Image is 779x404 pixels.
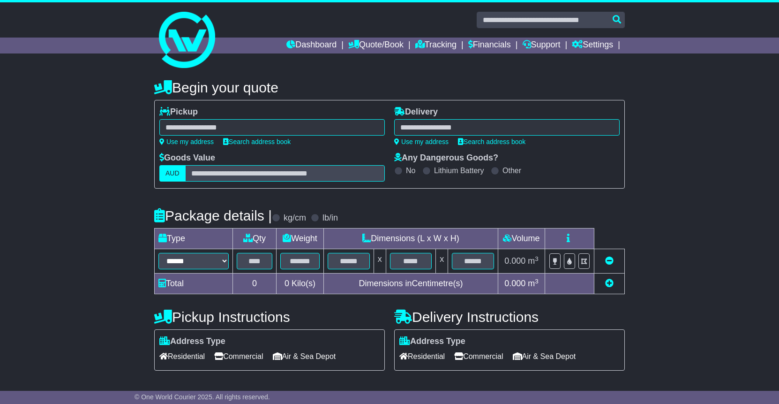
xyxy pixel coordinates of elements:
[223,138,291,145] a: Search address book
[348,38,404,53] a: Quote/Book
[159,165,186,182] label: AUD
[233,229,277,249] td: Qty
[277,229,324,249] td: Weight
[159,153,215,163] label: Goods Value
[399,336,465,347] label: Address Type
[504,256,525,266] span: 0.000
[374,249,386,274] td: x
[605,256,614,266] a: Remove this item
[273,349,336,364] span: Air & Sea Depot
[154,208,272,223] h4: Package details |
[394,107,438,117] label: Delivery
[214,349,263,364] span: Commercial
[323,229,498,249] td: Dimensions (L x W x H)
[436,249,448,274] td: x
[394,309,625,325] h4: Delivery Instructions
[394,153,498,163] label: Any Dangerous Goods?
[399,349,445,364] span: Residential
[135,393,270,401] span: © One World Courier 2025. All rights reserved.
[154,309,385,325] h4: Pickup Instructions
[155,229,233,249] td: Type
[159,138,214,145] a: Use my address
[498,229,545,249] td: Volume
[277,274,324,294] td: Kilo(s)
[159,336,225,347] label: Address Type
[323,274,498,294] td: Dimensions in Centimetre(s)
[528,279,539,288] span: m
[504,279,525,288] span: 0.000
[468,38,511,53] a: Financials
[394,138,449,145] a: Use my address
[286,38,337,53] a: Dashboard
[159,349,205,364] span: Residential
[322,213,338,223] label: lb/in
[434,166,484,175] label: Lithium Battery
[406,166,415,175] label: No
[535,278,539,285] sup: 3
[285,279,289,288] span: 0
[155,274,233,294] td: Total
[523,38,561,53] a: Support
[502,166,521,175] label: Other
[572,38,613,53] a: Settings
[513,349,576,364] span: Air & Sea Depot
[159,107,198,117] label: Pickup
[535,255,539,262] sup: 3
[458,138,525,145] a: Search address book
[284,213,306,223] label: kg/cm
[528,256,539,266] span: m
[233,274,277,294] td: 0
[454,349,503,364] span: Commercial
[415,38,457,53] a: Tracking
[154,80,625,95] h4: Begin your quote
[605,279,614,288] a: Add new item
